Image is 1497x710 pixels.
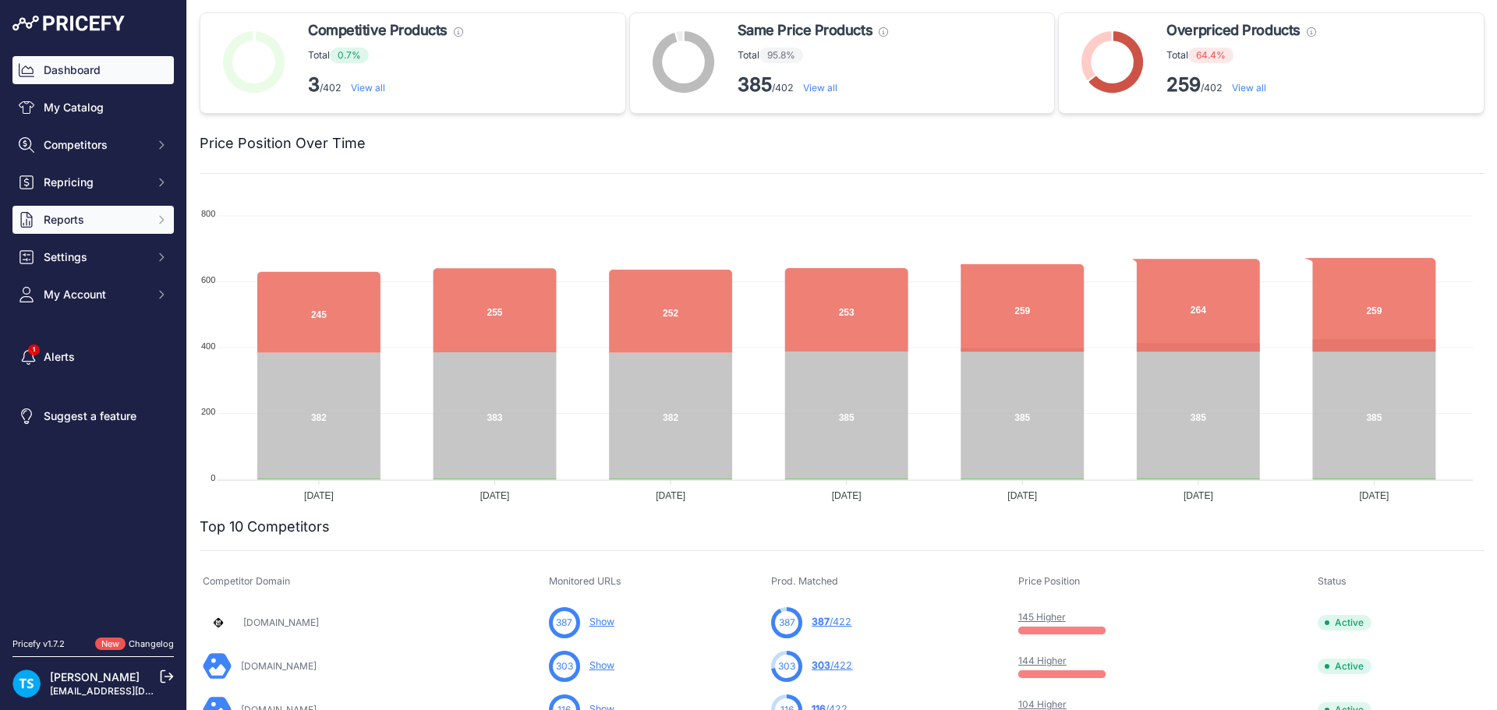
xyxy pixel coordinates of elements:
[480,490,510,501] tspan: [DATE]
[812,659,852,671] a: 303/422
[12,343,174,371] a: Alerts
[211,473,215,482] tspan: 0
[738,19,872,41] span: Same Price Products
[779,616,795,630] span: 387
[589,659,614,671] a: Show
[308,73,320,96] strong: 3
[589,616,614,627] a: Show
[738,72,888,97] p: /402
[12,16,125,31] img: Pricefy Logo
[556,616,572,630] span: 387
[351,82,385,94] a: View all
[12,56,174,84] a: Dashboard
[1318,575,1347,587] span: Status
[812,616,851,627] a: 387/422
[1318,615,1371,631] span: Active
[201,209,215,218] tspan: 800
[12,131,174,159] button: Competitors
[549,575,621,587] span: Monitored URLs
[50,685,213,697] a: [EMAIL_ADDRESS][DOMAIN_NAME]
[44,287,146,302] span: My Account
[129,638,174,649] a: Changelog
[308,19,448,41] span: Competitive Products
[832,490,862,501] tspan: [DATE]
[1018,575,1080,587] span: Price Position
[1184,490,1213,501] tspan: [DATE]
[304,490,334,501] tspan: [DATE]
[50,670,140,684] a: [PERSON_NAME]
[203,575,290,587] span: Competitor Domain
[12,638,65,651] div: Pricefy v1.7.2
[1166,72,1315,97] p: /402
[1232,82,1266,94] a: View all
[1166,73,1201,96] strong: 259
[201,341,215,351] tspan: 400
[656,490,685,501] tspan: [DATE]
[1018,698,1067,710] a: 104 Higher
[200,132,366,154] h2: Price Position Over Time
[812,616,830,627] span: 387
[243,616,319,628] a: [DOMAIN_NAME]
[1166,48,1315,63] p: Total
[778,659,795,673] span: 303
[556,659,573,673] span: 303
[44,175,146,190] span: Repricing
[759,48,803,63] span: 95.8%
[812,659,830,671] span: 303
[12,94,174,122] a: My Catalog
[12,402,174,430] a: Suggest a feature
[1318,659,1371,674] span: Active
[44,249,146,265] span: Settings
[12,168,174,196] button: Repricing
[44,212,146,228] span: Reports
[330,48,369,63] span: 0.7%
[12,281,174,309] button: My Account
[308,72,463,97] p: /402
[1360,490,1389,501] tspan: [DATE]
[95,638,126,651] span: New
[1018,655,1067,666] a: 144 Higher
[771,575,838,587] span: Prod. Matched
[738,73,772,96] strong: 385
[200,516,330,538] h2: Top 10 Competitors
[803,82,837,94] a: View all
[1188,48,1233,63] span: 64.4%
[201,275,215,284] tspan: 600
[44,137,146,153] span: Competitors
[738,48,888,63] p: Total
[1007,490,1037,501] tspan: [DATE]
[308,48,463,63] p: Total
[1166,19,1300,41] span: Overpriced Products
[241,660,317,672] a: [DOMAIN_NAME]
[1018,611,1066,623] a: 145 Higher
[201,407,215,416] tspan: 200
[12,243,174,271] button: Settings
[12,206,174,234] button: Reports
[12,56,174,619] nav: Sidebar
